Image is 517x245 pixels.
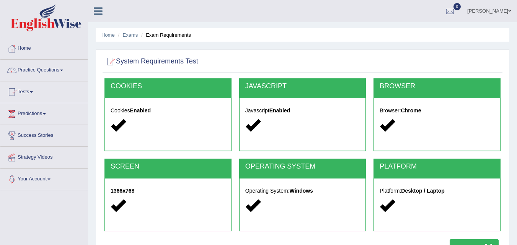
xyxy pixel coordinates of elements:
[123,32,138,38] a: Exams
[245,163,360,170] h2: OPERATING SYSTEM
[111,83,225,90] h2: COOKIES
[111,188,134,194] strong: 1366x768
[0,103,88,122] a: Predictions
[290,188,313,194] strong: Windows
[245,83,360,90] h2: JAVASCRIPT
[0,38,88,57] a: Home
[0,81,88,101] a: Tests
[401,188,445,194] strong: Desktop / Laptop
[380,163,494,170] h2: PLATFORM
[0,60,88,79] a: Practice Questions
[380,83,494,90] h2: BROWSER
[139,31,191,39] li: Exam Requirements
[104,56,198,67] h2: System Requirements Test
[111,163,225,170] h2: SCREEN
[111,108,225,114] h5: Cookies
[380,188,494,194] h5: Platform:
[130,107,151,114] strong: Enabled
[269,107,290,114] strong: Enabled
[245,188,360,194] h5: Operating System:
[0,147,88,166] a: Strategy Videos
[453,3,461,10] span: 0
[0,125,88,144] a: Success Stories
[380,108,494,114] h5: Browser:
[101,32,115,38] a: Home
[0,169,88,188] a: Your Account
[401,107,421,114] strong: Chrome
[245,108,360,114] h5: Javascript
